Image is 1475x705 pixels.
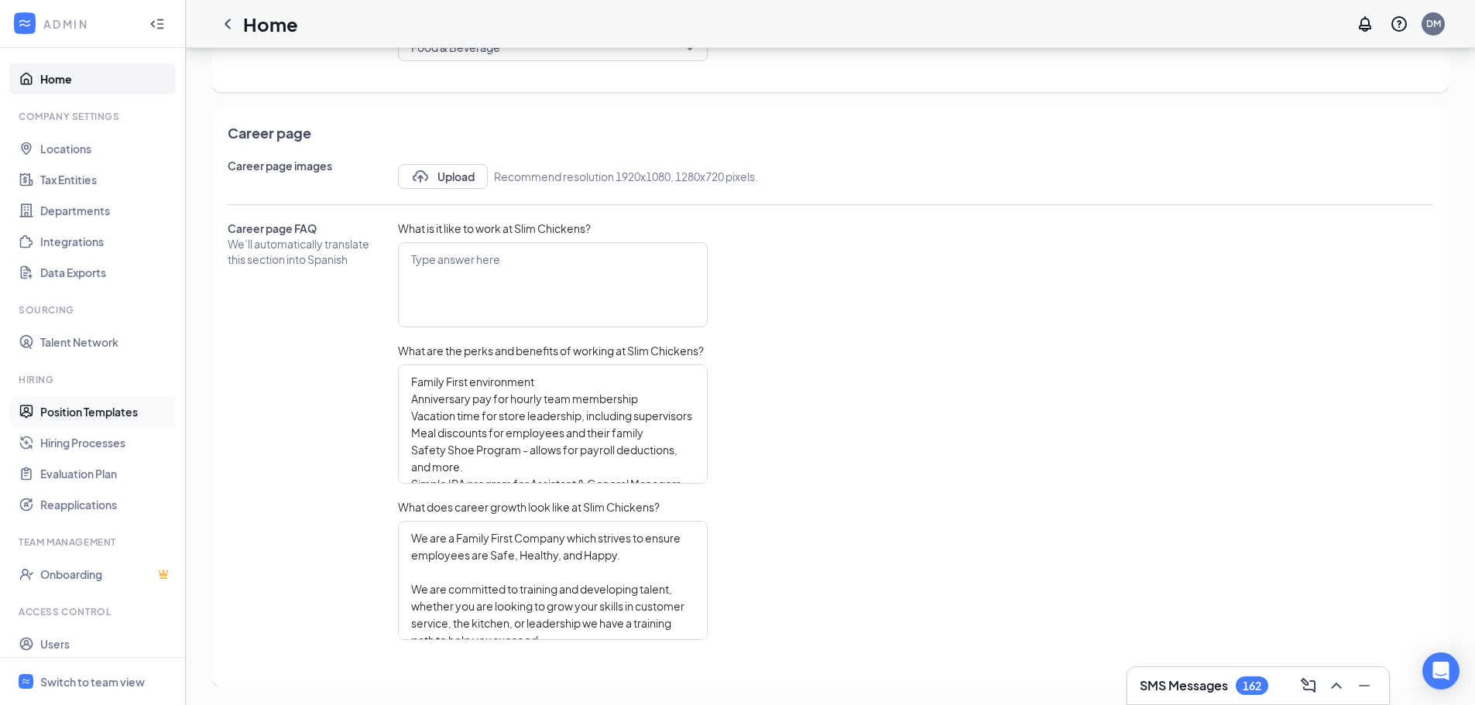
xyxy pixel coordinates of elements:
[21,676,31,686] svg: WorkstreamLogo
[1352,673,1377,698] button: Minimize
[243,11,298,37] h1: Home
[19,373,170,386] div: Hiring
[40,133,173,164] a: Locations
[1296,673,1321,698] button: ComposeMessage
[1140,677,1228,694] h3: SMS Messages
[1422,652,1460,690] div: Open Intercom Messenger
[494,168,758,185] span: Recommend resolution 1920x1080, 1280x720 pixels.
[40,427,173,458] a: Hiring Processes
[1355,676,1374,695] svg: Minimize
[398,499,708,515] span: What does career growth look like at Slim Chickens?
[398,364,708,484] textarea: Family First environment Anniversary pay for hourly team membership Vacation time for store leade...
[1390,15,1408,33] svg: QuestionInfo
[398,221,708,236] span: What is it like to work at Slim Chickens?
[40,164,173,195] a: Tax Entities
[40,628,173,659] a: Users
[43,16,135,32] div: ADMIN
[149,16,165,32] svg: Collapse
[228,236,382,267] span: We’ll automatically translate this section into Spanish
[19,536,170,549] div: Team Management
[398,343,708,358] span: What are the perks and benefits of working at Slim Chickens?
[398,164,488,189] button: UploadUpload
[1324,673,1349,698] button: ChevronUp
[228,221,382,236] span: Career page FAQ
[40,489,173,520] a: Reapplications
[19,605,170,618] div: Access control
[40,257,173,288] a: Data Exports
[40,327,173,358] a: Talent Network
[1356,15,1374,33] svg: Notifications
[40,195,173,226] a: Departments
[40,63,173,94] a: Home
[1327,676,1346,695] svg: ChevronUp
[1243,679,1261,693] div: 162
[228,158,382,173] span: Career page images
[40,458,173,489] a: Evaluation Plan
[17,15,33,31] svg: WorkstreamLogo
[19,303,170,317] div: Sourcing
[40,559,173,590] a: OnboardingCrown
[1426,17,1441,30] div: DM
[411,167,430,186] svg: Upload
[228,123,1433,142] span: Career page
[218,15,237,33] svg: ChevronLeft
[398,521,708,640] textarea: We are a Family First Company which strives to ensure employees are Safe, Healthy, and Happy. We ...
[19,110,170,123] div: Company Settings
[40,226,173,257] a: Integrations
[1299,676,1318,695] svg: ComposeMessage
[40,396,173,427] a: Position Templates
[40,674,145,690] div: Switch to team view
